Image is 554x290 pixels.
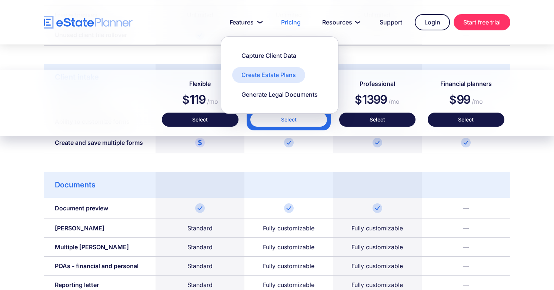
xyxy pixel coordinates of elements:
div: Fully customizable [351,243,403,251]
a: Select [250,113,327,127]
div: Multiple [PERSON_NAME] [55,243,129,251]
div: Generate Legal Documents [241,90,318,99]
div: Fully customizable [263,281,314,289]
div: — [463,243,469,251]
div: Fully customizable [351,281,403,289]
div: Standard [187,243,213,251]
div: — [463,281,469,289]
div: Fully customizable [263,262,314,270]
div: [PERSON_NAME] [55,224,104,232]
div: Documents [55,181,96,189]
a: Create Estate Plans [232,67,305,83]
h4: Financial planners [428,79,504,89]
a: Login [415,14,450,30]
div: Reporting letter [55,281,99,289]
div: Standard [187,262,213,270]
span: $ [182,93,190,106]
div: — [463,262,469,270]
div: Fully customizable [351,262,403,270]
div: 1399 [339,89,416,113]
div: 99 [428,89,504,113]
div: — [463,224,469,232]
div: Create Estate Plans [241,71,296,79]
a: Resources [313,15,367,30]
span: /mo [205,98,218,105]
div: 119 [162,89,238,113]
a: home [44,16,133,29]
div: Fully customizable [351,224,403,232]
div: Standard [187,281,213,289]
a: Generate Legal Documents [232,87,327,102]
span: $ [449,93,457,106]
h4: Professional [339,79,416,89]
a: Select [339,113,416,127]
span: /mo [470,98,483,105]
div: Fully customizable [263,243,314,251]
div: Standard [187,224,213,232]
a: Select [428,113,504,127]
a: Features [221,15,268,30]
a: Support [371,15,411,30]
a: Pricing [272,15,310,30]
a: Start free trial [454,14,510,30]
div: — [463,204,469,212]
div: Create and save multiple forms [55,139,143,146]
div: Document preview [55,204,108,212]
div: Fully customizable [263,224,314,232]
span: $ [355,93,362,106]
h4: Flexible [162,79,238,89]
div: POAs - financial and personal [55,262,138,270]
a: Capture Client Data [232,48,306,63]
div: Capture Client Data [241,51,296,60]
a: Select [162,113,238,127]
span: /mo [387,98,400,105]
